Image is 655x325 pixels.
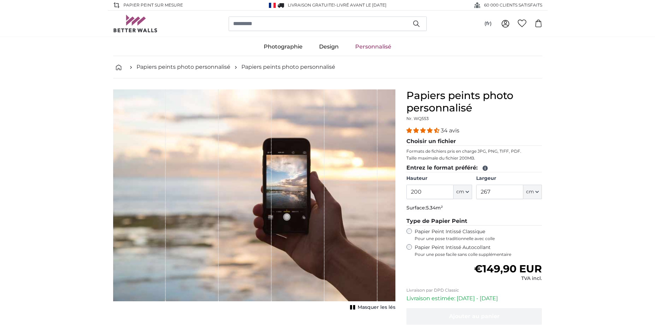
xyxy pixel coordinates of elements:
[311,38,347,56] a: Design
[335,2,386,8] span: -
[406,164,542,172] legend: Entrez le format préféré:
[241,63,335,71] a: Papiers peints photo personnalisé
[415,228,542,241] label: Papier Peint Intissé Classique
[523,185,542,199] button: cm
[406,155,542,161] p: Taille maximale du fichier 200MB.
[406,89,542,114] h1: Papiers peints photo personnalisé
[255,38,311,56] a: Photographie
[406,205,542,212] p: Surface:
[358,304,395,311] span: Masquer les lés
[406,175,472,182] label: Hauteur
[406,308,542,325] button: Ajouter au panier
[406,116,429,121] span: Nr. WQ553
[474,275,542,282] div: TVA incl.
[348,303,395,312] button: Masquer les lés
[415,244,542,257] label: Papier Peint Intissé Autocollant
[406,137,542,146] legend: Choisir un fichier
[479,18,497,30] button: (fr)
[476,175,542,182] label: Largeur
[113,15,158,32] img: Betterwalls
[456,188,464,195] span: cm
[406,217,542,226] legend: Type de Papier Peint
[454,185,472,199] button: cm
[137,63,230,71] a: Papiers peints photo personnalisé
[123,2,183,8] span: Papier peint sur mesure
[347,38,400,56] a: Personnalisé
[526,188,534,195] span: cm
[406,288,542,293] p: Livraison par DPD Classic
[269,3,276,8] img: France
[406,127,441,134] span: 4.32 stars
[337,2,386,8] span: Livré avant le [DATE]
[449,313,500,319] span: Ajouter au panier
[415,252,542,257] span: Pour une pose facile sans colle supplémentaire
[426,205,443,211] span: 5.34m²
[288,2,335,8] span: Livraison GRATUITE!
[484,2,542,8] span: 60 000 CLIENTS SATISFAITS
[441,127,459,134] span: 34 avis
[113,56,542,78] nav: breadcrumbs
[406,149,542,154] p: Formats de fichiers pris en charge JPG, PNG, TIFF, PDF.
[406,294,542,303] p: Livraison estimée: [DATE] - [DATE]
[474,262,542,275] span: €149,90 EUR
[415,236,542,241] span: Pour une pose traditionnelle avec colle
[113,89,395,312] div: 1 of 1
